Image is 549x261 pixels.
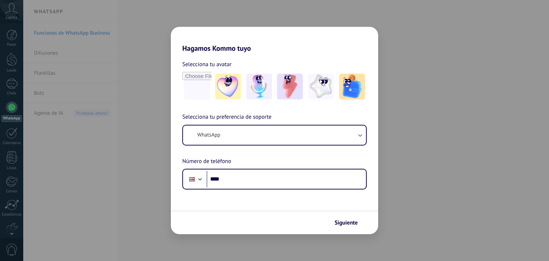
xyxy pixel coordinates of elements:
[182,113,272,122] span: Selecciona tu preferencia de soporte
[182,60,232,69] span: Selecciona tu avatar
[339,74,365,99] img: -5.jpeg
[335,220,358,225] span: Siguiente
[277,74,303,99] img: -3.jpeg
[185,172,199,187] div: Costa Rica: + 506
[171,27,378,53] h2: Hagamos Kommo tuyo
[182,157,231,166] span: Número de teléfono
[197,132,220,139] span: WhatsApp
[308,74,334,99] img: -4.jpeg
[215,74,241,99] img: -1.jpeg
[246,74,272,99] img: -2.jpeg
[331,217,367,229] button: Siguiente
[183,125,366,145] button: WhatsApp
